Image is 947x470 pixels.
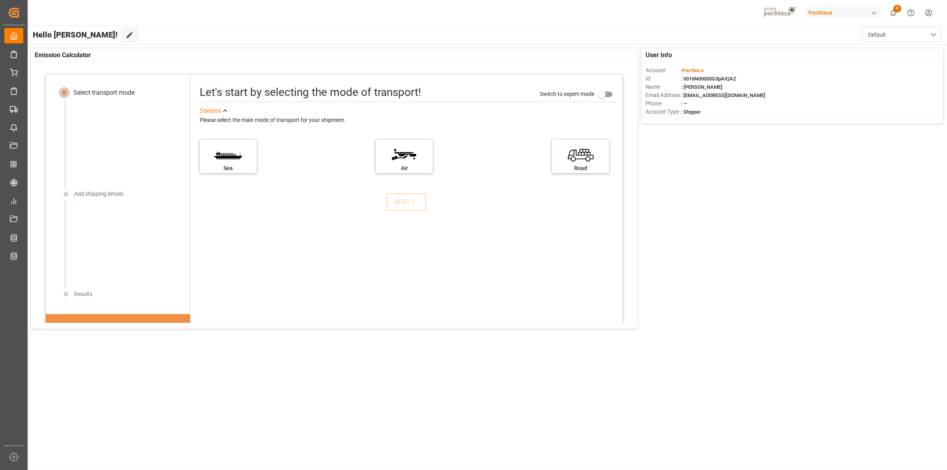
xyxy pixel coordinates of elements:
[646,75,681,83] span: Id
[540,91,594,97] span: Switch to expert mode
[556,164,605,172] div: Road
[387,193,426,211] button: NEXT
[646,99,681,108] span: Phone
[35,51,91,60] span: Emission Calculator
[761,6,800,20] img: pochtecaImg.jpg_1689854062.jpg
[73,88,135,97] div: Select transport mode
[681,76,736,82] span: : 0016N00000G3pAIQAZ
[893,5,901,13] span: 8
[681,67,704,73] span: :
[33,27,118,42] span: Hello [PERSON_NAME]!
[681,92,765,98] span: : [EMAIL_ADDRESS][DOMAIN_NAME]
[862,27,941,42] button: open menu
[380,164,429,172] div: Air
[681,101,687,107] span: : —
[805,7,881,19] div: Pochteca
[74,190,124,198] div: Add shipping details
[681,84,722,90] span: : [PERSON_NAME]
[200,116,617,125] div: Please select the main mode of transport for your shipment.
[74,290,92,298] div: Results
[204,164,253,172] div: Sea
[394,197,418,207] div: NEXT
[646,66,681,75] span: Account
[682,67,704,73] span: Pochteca
[902,4,920,22] button: Help Center
[646,83,681,91] span: Name
[805,5,884,20] button: Pochteca
[646,108,681,116] span: Account Type
[646,51,672,60] span: User Info
[681,109,701,115] span: : Shipper
[646,91,681,99] span: Email Address
[200,106,221,116] div: See less
[200,84,421,101] div: Let's start by selecting the mode of transport!
[868,31,886,39] span: Default
[884,4,902,22] button: show 8 new notifications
